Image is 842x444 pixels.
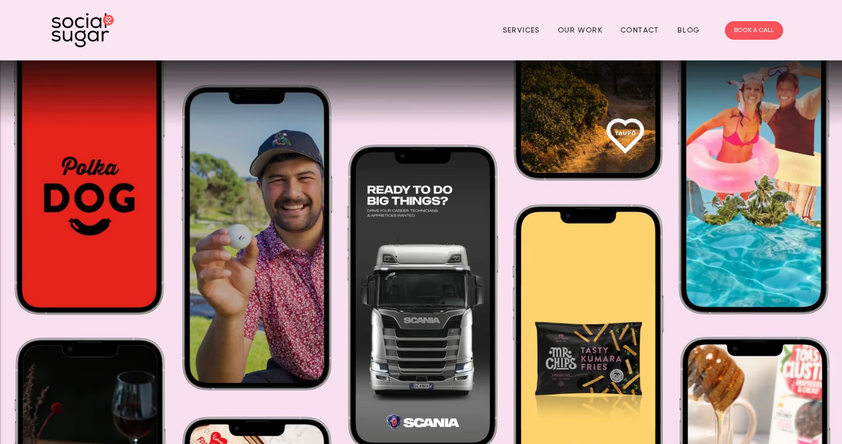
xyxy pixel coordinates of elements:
[52,13,114,47] img: SocialSugar
[677,22,700,38] a: Blog
[621,22,659,38] a: Contact
[503,22,540,38] a: Services
[725,21,783,40] a: BOOK A CALL
[558,22,602,38] a: Our Work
